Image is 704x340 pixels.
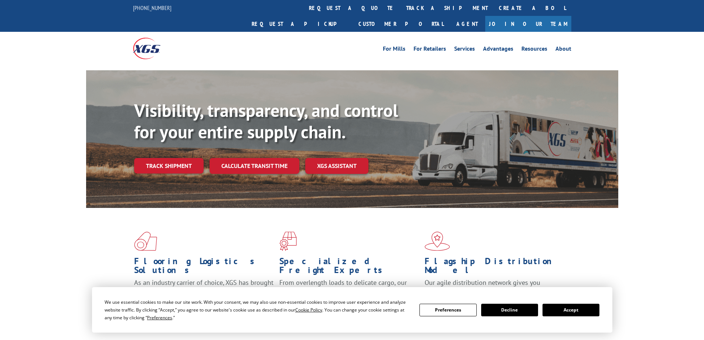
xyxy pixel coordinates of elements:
[414,46,446,54] a: For Retailers
[295,307,322,313] span: Cookie Policy
[353,16,449,32] a: Customer Portal
[425,232,450,251] img: xgs-icon-flagship-distribution-model-red
[419,304,476,316] button: Preferences
[105,298,411,322] div: We use essential cookies to make our site work. With your consent, we may also use non-essential ...
[481,304,538,316] button: Decline
[92,287,612,333] div: Cookie Consent Prompt
[483,46,513,54] a: Advantages
[425,278,561,296] span: Our agile distribution network gives you nationwide inventory management on demand.
[383,46,405,54] a: For Mills
[246,16,353,32] a: Request a pickup
[134,158,204,174] a: Track shipment
[449,16,485,32] a: Agent
[279,278,419,311] p: From overlength loads to delicate cargo, our experienced staff knows the best way to move your fr...
[543,304,599,316] button: Accept
[555,46,571,54] a: About
[134,257,274,278] h1: Flooring Logistics Solutions
[454,46,475,54] a: Services
[210,158,299,174] a: Calculate transit time
[485,16,571,32] a: Join Our Team
[305,158,368,174] a: XGS ASSISTANT
[279,257,419,278] h1: Specialized Freight Experts
[134,278,273,304] span: As an industry carrier of choice, XGS has brought innovation and dedication to flooring logistics...
[133,4,171,11] a: [PHONE_NUMBER]
[147,314,172,321] span: Preferences
[425,257,564,278] h1: Flagship Distribution Model
[279,232,297,251] img: xgs-icon-focused-on-flooring-red
[134,99,398,143] b: Visibility, transparency, and control for your entire supply chain.
[134,232,157,251] img: xgs-icon-total-supply-chain-intelligence-red
[521,46,547,54] a: Resources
